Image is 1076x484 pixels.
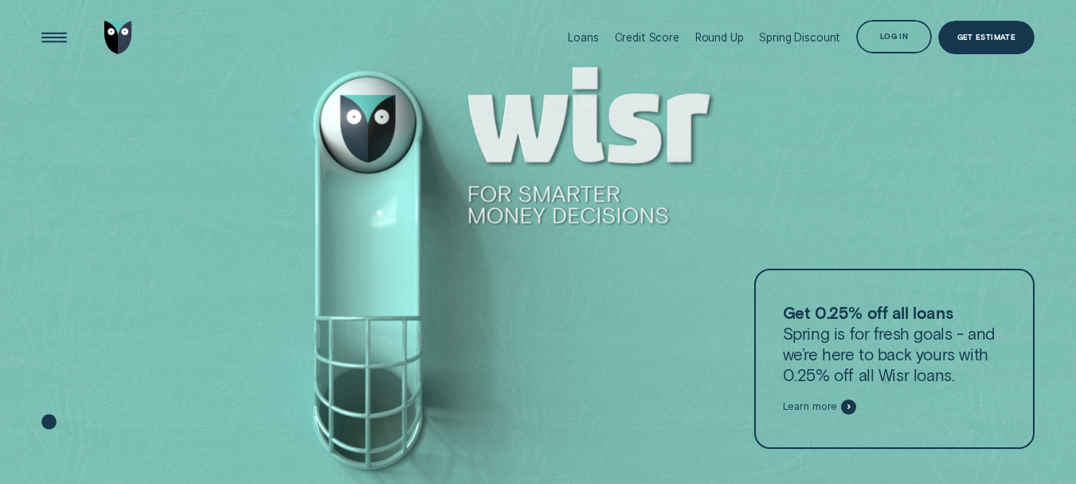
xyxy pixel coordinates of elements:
div: Loans [568,31,598,44]
a: Get 0.25% off all loansSpring is for fresh goals - and we’re here to back yours with 0.25% off al... [754,269,1035,449]
p: Spring is for fresh goals - and we’re here to back yours with 0.25% off all Wisr loans. [783,303,1007,385]
a: Get Estimate [938,21,1035,55]
strong: Get 0.25% off all loans [783,303,953,322]
div: Credit Score [615,31,679,44]
img: Wisr [104,21,133,55]
span: Learn more [783,400,838,413]
button: Open Menu [37,21,72,55]
div: Spring Discount [759,31,840,44]
div: Round Up [695,31,744,44]
button: Log in [856,20,932,54]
